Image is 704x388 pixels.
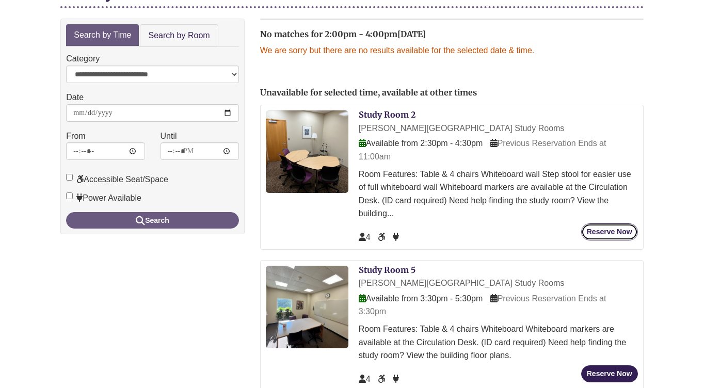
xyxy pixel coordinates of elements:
[260,88,644,98] h2: Unavailable for selected time, available at other times
[66,52,100,66] label: Category
[359,294,483,303] span: Available from 3:30pm - 5:30pm
[359,233,371,241] span: The capacity of this space
[66,130,85,143] label: From
[581,365,638,382] button: Reserve Now
[66,192,73,199] input: Power Available
[359,139,483,148] span: Available from 2:30pm - 4:30pm
[66,173,168,186] label: Accessible Seat/Space
[140,24,218,47] a: Search by Room
[393,233,399,241] span: Power Available
[378,375,387,383] span: Accessible Seat/Space
[393,375,399,383] span: Power Available
[66,174,73,181] input: Accessible Seat/Space
[359,109,415,120] a: Study Room 2
[581,223,638,240] button: Reserve Now
[359,168,638,220] div: Room Features: Table & 4 chairs Whiteboard wall Step stool for easier use of full whiteboard wall...
[359,375,371,383] span: The capacity of this space
[260,44,644,57] p: We are sorry but there are no results available for the selected date & time.
[66,24,139,46] a: Search by Time
[359,322,638,362] div: Room Features: Table & 4 chairs Whiteboard Whiteboard markers are available at the Circulation De...
[359,265,415,275] a: Study Room 5
[260,30,644,39] h2: No matches for 2:00pm - 4:00pm[DATE]
[359,122,638,135] div: [PERSON_NAME][GEOGRAPHIC_DATA] Study Rooms
[161,130,177,143] label: Until
[359,277,638,290] div: [PERSON_NAME][GEOGRAPHIC_DATA] Study Rooms
[66,91,84,104] label: Date
[266,110,348,193] img: Study Room 2
[66,212,238,229] button: Search
[378,233,387,241] span: Accessible Seat/Space
[66,191,141,205] label: Power Available
[266,266,348,348] img: Study Room 5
